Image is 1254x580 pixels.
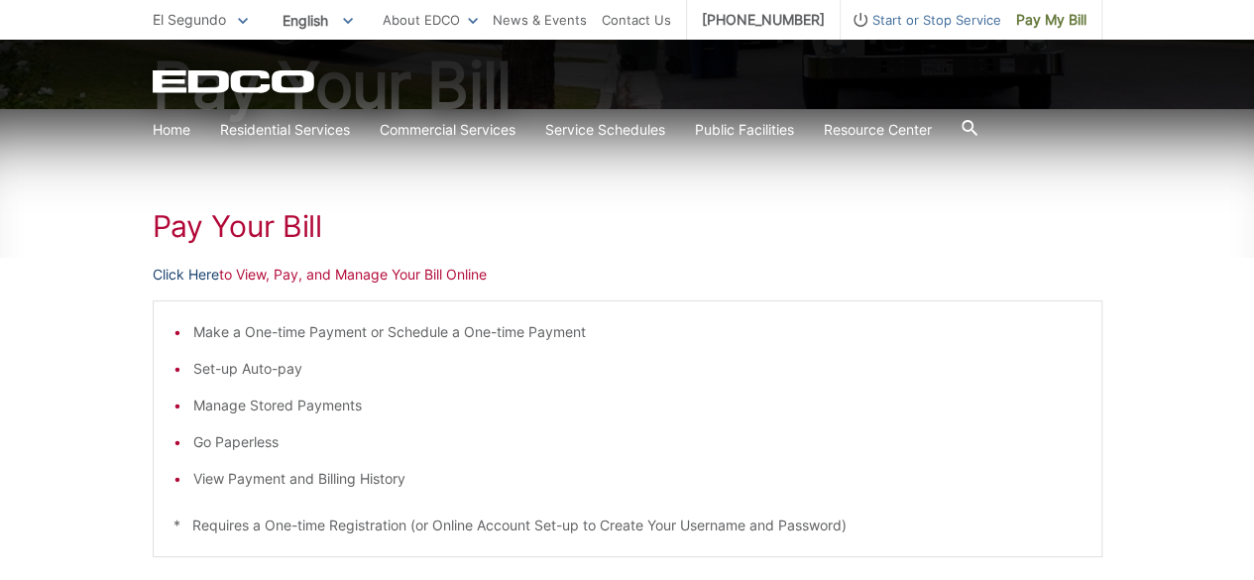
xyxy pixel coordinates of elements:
p: to View, Pay, and Manage Your Bill Online [153,264,1102,286]
a: Commercial Services [380,119,515,141]
a: Resource Center [824,119,932,141]
a: Residential Services [220,119,350,141]
a: About EDCO [383,9,478,31]
li: Manage Stored Payments [193,395,1082,416]
p: * Requires a One-time Registration (or Online Account Set-up to Create Your Username and Password) [173,515,1082,536]
a: EDCD logo. Return to the homepage. [153,69,317,93]
li: Make a One-time Payment or Schedule a One-time Payment [193,321,1082,343]
li: Set-up Auto-pay [193,358,1082,380]
a: Public Facilities [695,119,794,141]
a: Click Here [153,264,219,286]
h1: Pay Your Bill [153,208,1102,244]
li: Go Paperless [193,431,1082,453]
a: News & Events [493,9,587,31]
a: Contact Us [602,9,671,31]
span: Pay My Bill [1016,9,1086,31]
span: English [268,4,368,37]
li: View Payment and Billing History [193,468,1082,490]
a: Service Schedules [545,119,665,141]
a: Home [153,119,190,141]
span: El Segundo [153,11,226,28]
